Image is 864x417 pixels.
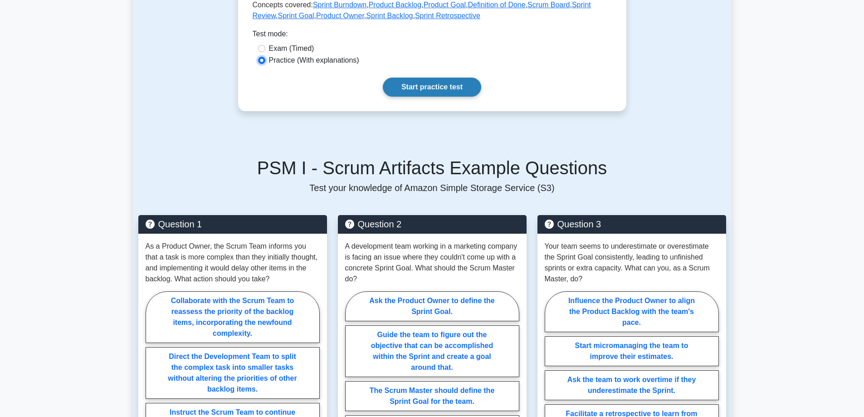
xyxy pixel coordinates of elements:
[527,1,570,9] a: Scrum Board
[424,1,466,9] a: Product Goal
[278,12,314,20] a: Sprint Goal
[545,241,719,285] p: Your team seems to underestimate or overestimate the Sprint Goal consistently, leading to unfinis...
[545,336,719,366] label: Start micromanaging the team to improve their estimates.
[345,241,519,285] p: A development team working in a marketing company is facing an issue where they couldn't come up ...
[345,381,519,411] label: The Scrum Master should define the Sprint Goal for the team.
[369,1,422,9] a: Product Backlog
[316,12,364,20] a: Product Owner
[146,241,320,285] p: As a Product Owner, the Scrum Team informs you that a task is more complex than they initially th...
[138,182,726,193] p: Test your knowledge of Amazon Simple Storage Service (S3)
[345,219,519,230] h5: Question 2
[253,29,612,43] div: Test mode:
[545,291,719,332] label: Influence the Product Owner to align the Product Backlog with the team's pace.
[269,43,314,54] label: Exam (Timed)
[269,55,359,66] label: Practice (With explanations)
[313,1,366,9] a: Sprint Burndown
[345,325,519,377] label: Guide the team to figure out the objective that can be accomplished within the Sprint and create ...
[138,157,726,179] h5: PSM I - Scrum Artifacts Example Questions
[545,219,719,230] h5: Question 3
[146,291,320,343] label: Collaborate with the Scrum Team to reassess the priority of the backlog items, incorporating the ...
[468,1,525,9] a: Definition of Done
[415,12,480,20] a: Sprint Retrospective
[345,291,519,321] label: Ask the Product Owner to define the Sprint Goal.
[366,12,413,20] a: Sprint Backlog
[383,78,481,97] a: Start practice test
[545,370,719,400] label: Ask the team to work overtime if they underestimate the Sprint.
[146,347,320,399] label: Direct the Development Team to split the complex task into smaller tasks without altering the pri...
[146,219,320,230] h5: Question 1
